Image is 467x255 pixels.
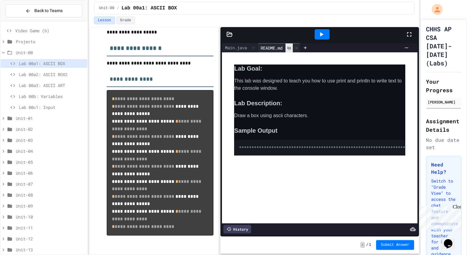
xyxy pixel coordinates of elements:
span: 1 [369,243,371,247]
div: History [223,225,251,233]
h1: CHHS AP CSA [DATE]-[DATE] (Labs) [426,25,462,67]
span: +++++++++++++++++++++++++ [301,145,363,150]
div: No due date set [426,136,462,151]
strong: Sample Output [234,127,277,134]
span: Projects [16,38,85,45]
span: / [366,243,368,247]
span: Unit-11 [16,225,85,231]
span: Video Game (b) [15,27,85,34]
span: Unit-02 [16,126,85,132]
span: Back to Teams [34,8,63,14]
div: README.md [258,43,300,52]
h3: Need Help? [431,161,456,176]
span: Unit-07 [16,181,85,187]
iframe: chat widget [417,204,461,230]
span: Unit-04 [16,148,85,154]
span: Unit-01 [16,115,85,121]
button: Submit Answer [376,240,414,250]
span: Unit-12 [16,236,85,242]
span: Unit-03 [16,137,85,143]
button: Lesson [94,16,115,24]
p: This lab was designed to teach you how to use print and println to write text to the console window. [234,77,405,92]
span: Unit-08 [16,192,85,198]
span: Lab 00a3: ASCII ART [19,82,85,89]
div: My Account [425,2,444,16]
span: Unit-09 [16,203,85,209]
span: Unit-00 [16,49,85,56]
span: Lab 00a2: ASCII BOX2 [19,71,85,78]
div: Main.java [222,44,250,51]
span: Lab 00b: Variables [19,93,85,100]
span: Unit-00 [99,6,114,11]
h2: Assignment Details [426,117,462,134]
span: Unit-06 [16,170,85,176]
span: / [117,6,119,11]
div: README.md [258,45,285,51]
button: Grade [116,16,135,24]
div: Main.java [222,43,258,52]
span: Unit-13 [16,246,85,253]
span: - [360,242,365,248]
span: Submit Answer [381,243,410,247]
iframe: chat widget [441,231,461,249]
div: [PERSON_NAME] [428,99,460,105]
span: Lab 00a1: ASCII BOX [19,60,85,67]
span: Unit-10 [16,214,85,220]
span: Lab 00c1: Input [19,104,85,110]
span: +++++++++++++++++++++++++ [363,145,425,150]
p: Draw a box using ascii characters. [234,112,405,119]
span: +++++++++++++++++++++++++ [239,145,301,150]
strong: Lab Description: [234,100,282,107]
strong: Lab Goal: [234,65,262,72]
button: Back to Teams [5,4,82,17]
h2: Your Progress [426,77,462,94]
div: Chat with us now!Close [2,2,42,39]
span: Unit-05 [16,159,85,165]
span: Lab 00a1: ASCII BOX [121,5,177,12]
